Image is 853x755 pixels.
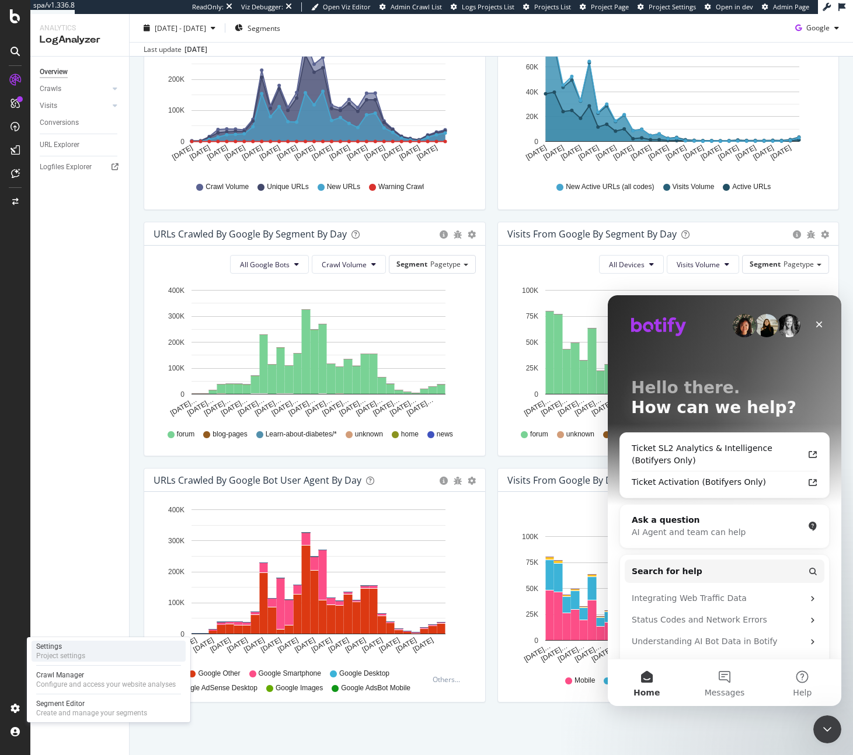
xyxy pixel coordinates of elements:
[591,2,629,11] span: Project Page
[312,255,386,274] button: Crawl Volume
[646,144,670,162] text: [DATE]
[32,641,186,662] a: SettingsProject settings
[468,230,476,239] div: gear
[750,259,781,269] span: Segment
[40,139,79,151] div: URL Explorer
[40,66,121,78] a: Overview
[612,144,635,162] text: [DATE]
[734,144,757,162] text: [DATE]
[32,698,186,719] a: Segment EditorCreate and manage your segments
[323,2,371,11] span: Open Viz Editor
[40,161,92,173] div: Logfiles Explorer
[361,636,384,654] text: [DATE]
[346,144,369,162] text: [DATE]
[507,474,667,486] div: Visits From Google By Device By Day
[594,144,618,162] text: [DATE]
[168,364,184,372] text: 100K
[208,636,232,654] text: [DATE]
[542,144,565,162] text: [DATE]
[521,533,538,541] text: 100K
[177,429,195,439] span: forum
[806,23,830,33] span: Google
[206,182,249,192] span: Crawl Volume
[276,636,300,654] text: [DATE]
[608,295,841,706] iframe: To enrich screen reader interactions, please activate Accessibility in Grammarly extension settings
[415,144,438,162] text: [DATE]
[168,338,184,347] text: 200K
[40,117,121,129] a: Conversions
[784,259,814,269] span: Pagetype
[380,2,442,12] a: Admin Crawl List
[454,477,462,485] div: bug
[716,144,740,162] text: [DATE]
[184,44,207,55] div: [DATE]
[534,637,538,645] text: 0
[168,75,184,83] text: 200K
[40,83,61,95] div: Crawls
[378,636,401,654] text: [DATE]
[155,23,206,33] span: [DATE] - [DATE]
[327,636,350,654] text: [DATE]
[396,259,427,269] span: Segment
[521,286,538,295] text: 100K
[230,19,285,37] button: Segments
[525,610,538,618] text: 25K
[154,283,471,418] svg: A chart.
[667,255,739,274] button: Visits Volume
[40,117,79,129] div: Conversions
[649,2,696,11] span: Project Settings
[241,2,283,12] div: Viz Debugger:
[32,669,186,690] a: Crawl ManagerConfigure and access your website analyses
[188,144,211,162] text: [DATE]
[440,230,448,239] div: circle-info
[401,429,419,439] span: home
[154,9,471,171] svg: A chart.
[168,286,184,295] text: 400K
[180,390,184,399] text: 0
[154,228,347,240] div: URLs Crawled by Google By Segment By Day
[248,23,280,33] span: Segments
[40,33,120,47] div: LogAnalyzer
[507,283,825,418] div: A chart.
[36,670,176,680] div: Crawl Manager
[813,715,841,743] iframe: Intercom live chat
[168,537,184,545] text: 300K
[180,138,184,146] text: 0
[168,568,184,576] text: 200K
[807,230,815,239] div: bug
[276,683,323,693] span: Google Images
[36,708,147,718] div: Create and manage your segments
[168,312,184,320] text: 300K
[577,144,600,162] text: [DATE]
[793,230,801,239] div: circle-info
[559,144,583,162] text: [DATE]
[168,107,184,115] text: 100K
[412,636,435,654] text: [DATE]
[180,630,184,638] text: 0
[144,44,207,55] div: Last update
[328,144,351,162] text: [DATE]
[524,144,548,162] text: [DATE]
[732,182,771,192] span: Active URLs
[154,501,471,663] svg: A chart.
[525,113,538,121] text: 20K
[139,19,220,37] button: [DATE] - [DATE]
[40,83,109,95] a: Crawls
[599,255,664,274] button: All Devices
[525,88,538,96] text: 40K
[530,429,548,439] span: forum
[168,506,184,514] text: 400K
[266,429,337,439] span: Learn-about-diabetes/*
[507,529,825,665] svg: A chart.
[525,558,538,567] text: 75K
